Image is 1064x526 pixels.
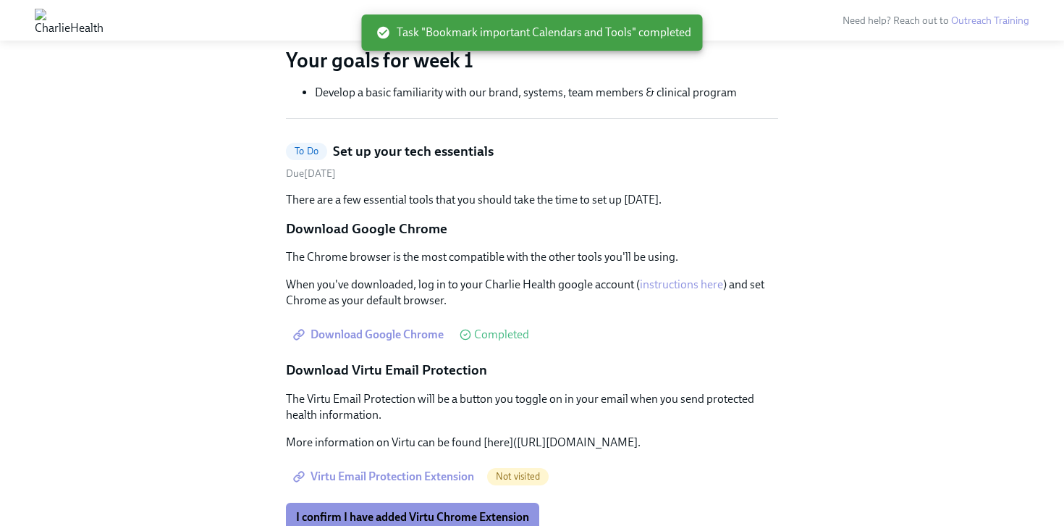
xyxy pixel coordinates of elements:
a: instructions here [640,277,723,291]
p: When you've downloaded, log in to your Charlie Health google account ( ) and set Chrome as your d... [286,277,778,309]
a: Download Google Chrome [286,320,454,349]
h5: Set up your tech essentials [333,142,494,161]
img: CharlieHealth [35,9,104,32]
span: Download Google Chrome [296,327,444,342]
span: Virtu Email Protection Extension [296,469,474,484]
li: Develop a basic familiarity with our brand, systems, team members & clinical program [315,85,778,101]
span: I confirm I have added Virtu Chrome Extension [296,510,529,525]
p: Download Google Chrome [286,220,778,238]
a: Virtu Email Protection Extension [286,462,484,491]
p: Download Virtu Email Protection [286,361,778,380]
p: Your goals for week 1 [286,47,778,73]
span: Task "Bookmark important Calendars and Tools" completed [376,25,691,41]
a: To DoSet up your tech essentialsDue[DATE] [286,142,778,180]
p: The Chrome browser is the most compatible with the other tools you'll be using. [286,249,778,265]
p: There are a few essential tools that you should take the time to set up [DATE]. [286,192,778,208]
span: Completed [474,329,529,341]
span: Tuesday, October 7th 2025, 10:00 am [286,167,336,180]
a: Outreach Training [951,14,1029,27]
span: To Do [286,146,327,156]
span: Not visited [487,471,549,482]
span: Need help? Reach out to [843,14,1029,27]
p: More information on Virtu can be found [here]([URL][DOMAIN_NAME]. [286,435,778,451]
p: The Virtu Email Protection will be a button you toggle on in your email when you send protected h... [286,391,778,423]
